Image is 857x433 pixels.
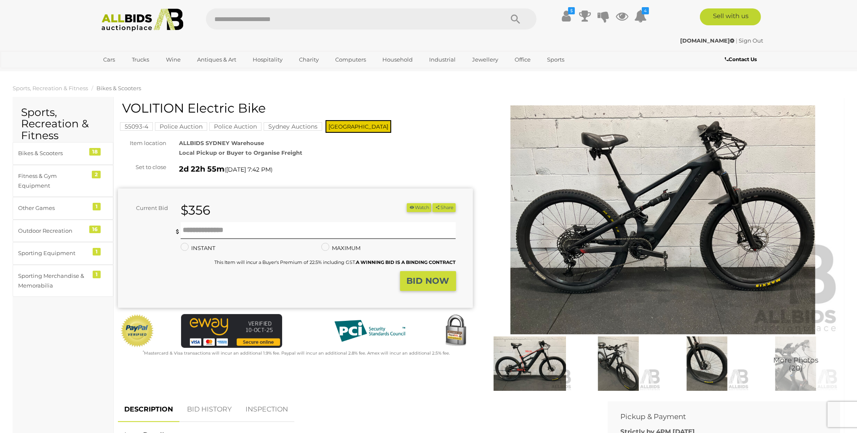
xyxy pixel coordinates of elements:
h2: Sports, Recreation & Fitness [21,107,105,142]
strong: ALLBIDS SYDNEY Warehouse [179,140,264,146]
a: Sydney Auctions [264,123,322,130]
a: Office [509,53,536,67]
div: Other Games [18,203,88,213]
a: Antiques & Art [192,53,242,67]
div: 16 [89,226,101,233]
a: Industrial [424,53,461,67]
strong: BID NOW [407,276,449,286]
a: $ [560,8,573,24]
mark: Sydney Auctions [264,122,322,131]
a: Cars [98,53,121,67]
a: Jewellery [467,53,504,67]
img: VOLITION Electric Bike [488,336,572,391]
a: [DOMAIN_NAME] [681,37,736,44]
small: Mastercard & Visa transactions will incur an additional 1.9% fee. Paypal will incur an additional... [143,350,450,356]
b: A WINNING BID IS A BINDING CONTRACT [356,259,456,265]
div: 1 [93,248,101,255]
small: This Item will incur a Buyer's Premium of 22.5% including GST. [214,259,456,265]
button: Search [494,8,537,30]
a: 55093-4 [120,123,153,130]
a: Hospitality [247,53,288,67]
img: Secured by Rapid SSL [439,314,473,348]
b: Contact Us [725,56,757,62]
img: VOLITION Electric Bike [576,336,661,391]
a: More Photos(20) [753,336,838,391]
mark: Police Auction [209,122,262,131]
a: Trucks [126,53,155,67]
span: ( ) [224,166,272,173]
div: Sporting Equipment [18,248,88,258]
button: Watch [407,203,431,212]
a: Sporting Merchandise & Memorabilia 1 [13,265,113,297]
div: Set to close [112,162,173,172]
strong: [DOMAIN_NAME] [681,37,735,44]
label: INSTANT [181,243,215,253]
img: Allbids.com.au [97,8,188,32]
span: [DATE] 7:42 PM [226,166,271,173]
div: Bikes & Scooters [18,148,88,158]
span: [GEOGRAPHIC_DATA] [326,120,391,133]
h2: Pickup & Payment [620,413,815,421]
div: Fitness & Gym Equipment [18,171,88,191]
img: PCI DSS compliant [328,314,412,348]
img: Official PayPal Seal [120,314,155,348]
a: Sell with us [700,8,761,25]
mark: Police Auction [155,122,207,131]
a: Wine [160,53,186,67]
i: 4 [642,7,649,14]
img: VOLITION Electric Bike [486,105,841,334]
a: Police Auction [209,123,262,130]
div: Sporting Merchandise & Memorabilia [18,271,88,291]
img: VOLITION Electric Bike [665,336,750,391]
button: Share [433,203,456,212]
a: Computers [330,53,371,67]
li: Watch this item [407,203,431,212]
a: [GEOGRAPHIC_DATA] [98,67,169,81]
a: DESCRIPTION [118,397,179,422]
img: VOLITION Electric Bike [753,336,838,391]
strong: Local Pickup or Buyer to Organise Freight [179,149,302,156]
strong: 2d 22h 55m [179,164,224,174]
mark: 55093-4 [120,122,153,131]
a: 4 [634,8,647,24]
a: Charity [294,53,324,67]
h1: VOLITION Electric Bike [122,101,471,115]
a: Sports, Recreation & Fitness [13,85,88,91]
div: 1 [93,203,101,210]
a: INSPECTION [239,397,294,422]
a: Bikes & Scooters [96,85,141,91]
a: Outdoor Recreation 16 [13,220,113,242]
div: 2 [92,171,101,178]
a: Household [377,53,418,67]
div: Current Bid [118,203,174,213]
a: BID HISTORY [181,397,238,422]
i: $ [568,7,575,14]
button: BID NOW [400,271,456,291]
a: Other Games 1 [13,197,113,219]
a: Fitness & Gym Equipment 2 [13,165,113,197]
a: Sign Out [739,37,764,44]
div: Item location [112,138,173,148]
a: Bikes & Scooters 18 [13,142,113,164]
div: 18 [89,148,101,156]
div: 1 [93,271,101,278]
a: Sporting Equipment 1 [13,242,113,264]
label: MAXIMUM [321,243,360,253]
a: Police Auction [155,123,207,130]
span: | [736,37,738,44]
strong: $356 [181,202,210,218]
span: More Photos (20) [773,357,819,372]
a: Sports [542,53,570,67]
a: Contact Us [725,55,759,64]
div: Outdoor Recreation [18,226,88,236]
img: eWAY Payment Gateway [181,314,282,348]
